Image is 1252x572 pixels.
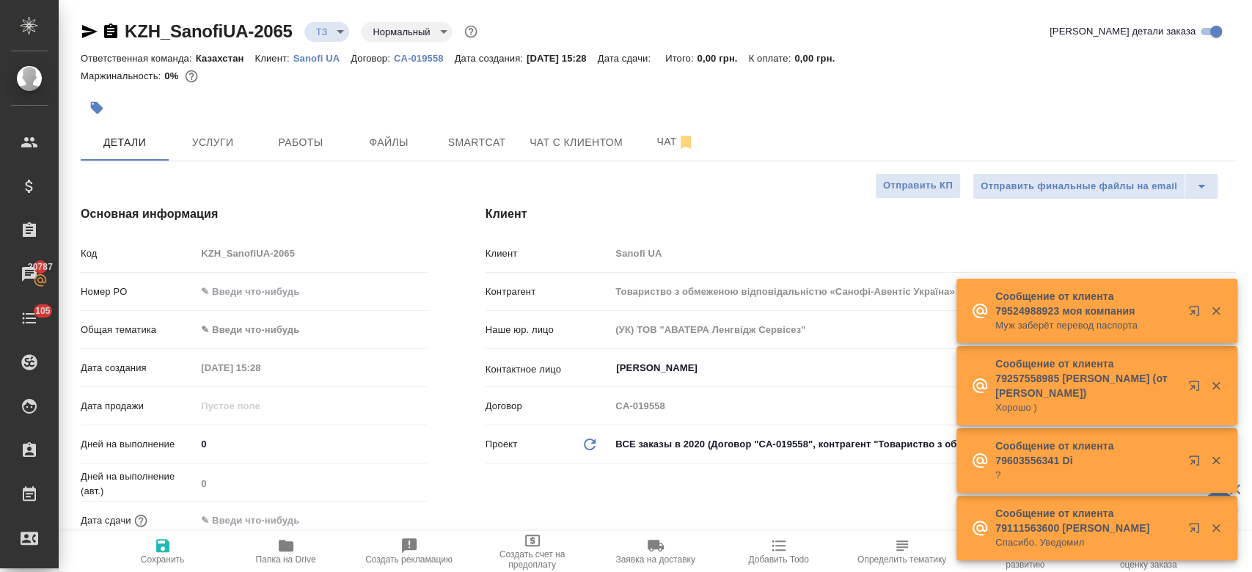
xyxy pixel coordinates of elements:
[293,53,351,64] p: Sanofi UA
[81,23,98,40] button: Скопировать ссылку для ЯМессенджера
[141,554,185,565] span: Сохранить
[196,395,324,417] input: Пустое поле
[486,246,611,261] p: Клиент
[196,243,426,264] input: Пустое поле
[81,53,196,64] p: Ответственная команда:
[4,256,55,293] a: 20787
[461,22,480,41] button: Доп статусы указывают на важность/срочность заказа
[196,357,324,378] input: Пустое поле
[196,53,255,64] p: Казахстан
[224,531,348,572] button: Папка на Drive
[394,53,455,64] p: CA-019558
[1201,304,1231,318] button: Закрыть
[1179,446,1215,481] button: Открыть в новой вкладке
[81,285,196,299] p: Номер PO
[1201,454,1231,467] button: Закрыть
[471,531,594,572] button: Создать счет на предоплату
[610,281,1236,302] input: Пустое поле
[196,281,426,302] input: ✎ Введи что-нибудь
[196,473,426,494] input: Пустое поле
[615,554,695,565] span: Заявка на доставку
[1050,24,1196,39] span: [PERSON_NAME] детали заказа
[748,53,794,64] p: К оплате:
[102,23,120,40] button: Скопировать ссылку
[748,554,808,565] span: Добавить Todo
[455,53,527,64] p: Дата создания:
[486,437,518,452] p: Проект
[697,53,748,64] p: 0,00 грн.
[26,304,59,318] span: 105
[81,70,164,81] p: Маржинальность:
[81,361,196,375] p: Дата создания
[857,554,946,565] span: Определить тематику
[973,173,1218,199] div: split button
[81,92,113,124] button: Добавить тэг
[995,468,1179,483] p: ?
[717,531,841,572] button: Добавить Todo
[1179,513,1215,549] button: Открыть в новой вкладке
[841,531,964,572] button: Определить тематику
[81,205,427,223] h4: Основная информация
[196,433,426,455] input: ✎ Введи что-нибудь
[995,289,1179,318] p: Сообщение от клиента 79524988923 моя компания
[256,554,316,565] span: Папка на Drive
[594,531,717,572] button: Заявка на доставку
[368,26,434,38] button: Нормальный
[995,400,1179,415] p: Хорошо )
[354,133,424,152] span: Файлы
[394,51,455,64] a: CA-019558
[883,177,953,194] span: Отправить КП
[442,133,512,152] span: Smartcat
[995,356,1179,400] p: Сообщение от клиента 79257558985 [PERSON_NAME] (от [PERSON_NAME])
[486,399,611,414] p: Договор
[486,285,611,299] p: Контрагент
[640,133,711,151] span: Чат
[598,53,654,64] p: Дата сдачи:
[312,26,332,38] button: ТЗ
[995,535,1179,550] p: Спасибо. Уведомил
[164,70,182,81] p: 0%
[177,133,248,152] span: Услуги
[665,53,697,64] p: Итого:
[527,53,598,64] p: [DATE] 15:28
[973,173,1185,199] button: Отправить финальные файлы на email
[995,506,1179,535] p: Сообщение от клиента 79111563600 [PERSON_NAME]
[1201,379,1231,392] button: Закрыть
[610,319,1236,340] input: Пустое поле
[4,300,55,337] a: 105
[293,51,351,64] a: Sanofi UA
[196,510,324,531] input: ✎ Введи что-нибудь
[266,133,336,152] span: Работы
[89,133,160,152] span: Детали
[196,318,426,342] div: ✎ Введи что-нибудь
[677,133,695,151] svg: Отписаться
[182,67,201,86] button: 0.00 RUB;
[81,469,196,499] p: Дней на выполнение (авт.)
[81,246,196,261] p: Код
[351,53,394,64] p: Договор:
[125,21,293,41] a: KZH_SanofiUA-2065
[1201,521,1231,535] button: Закрыть
[255,53,293,64] p: Клиент:
[81,323,196,337] p: Общая тематика
[304,22,350,42] div: ТЗ
[101,531,224,572] button: Сохранить
[81,399,196,414] p: Дата продажи
[81,513,131,528] p: Дата сдачи
[348,531,471,572] button: Создать рекламацию
[486,323,611,337] p: Наше юр. лицо
[530,133,623,152] span: Чат с клиентом
[486,362,611,377] p: Контактное лицо
[131,511,150,530] button: Если добавить услуги и заполнить их объемом, то дата рассчитается автоматически
[995,439,1179,468] p: Сообщение от клиента 79603556341 Di
[19,260,62,274] span: 20787
[794,53,846,64] p: 0,00 грн.
[610,395,1236,417] input: Пустое поле
[365,554,453,565] span: Создать рекламацию
[201,323,409,337] div: ✎ Введи что-нибудь
[981,178,1177,195] span: Отправить финальные файлы на email
[610,243,1236,264] input: Пустое поле
[486,205,1236,223] h4: Клиент
[480,549,585,570] span: Создать счет на предоплату
[1179,371,1215,406] button: Открыть в новой вкладке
